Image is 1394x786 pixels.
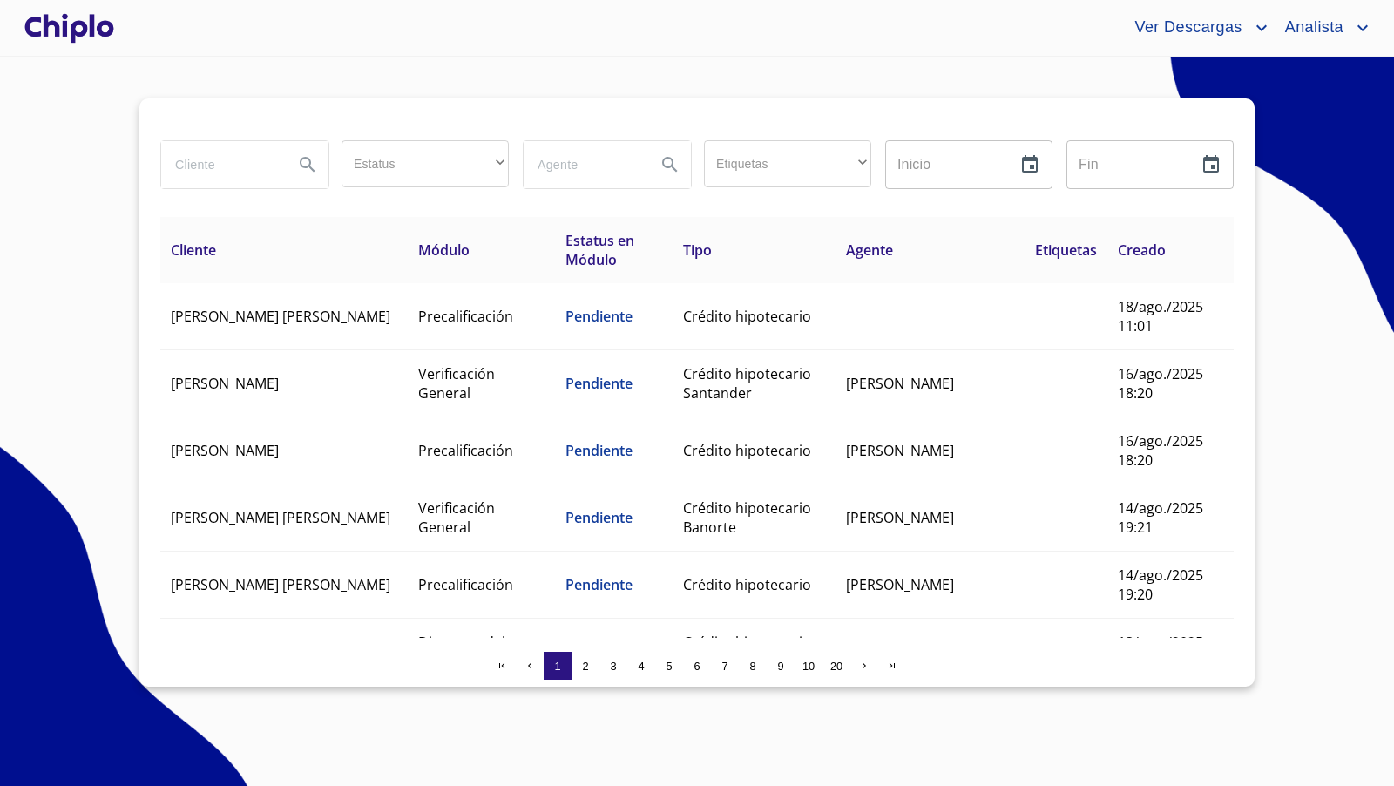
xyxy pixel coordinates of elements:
div: ​ [704,140,871,187]
div: ​ [342,140,509,187]
span: [PERSON_NAME] [171,441,279,460]
button: 9 [767,652,795,680]
span: Precalificación [418,307,513,326]
span: 13/ago./2025 20:37 [1118,633,1203,671]
span: Crédito hipotecario [683,307,811,326]
span: Precalificación [418,441,513,460]
span: [PERSON_NAME] [171,374,279,393]
button: 2 [572,652,599,680]
button: Search [649,144,691,186]
span: Analista [1272,14,1352,42]
button: account of current user [1121,14,1271,42]
span: Estatus en Módulo [565,231,634,269]
span: Crédito hipotecario [683,575,811,594]
span: Agente [846,241,893,260]
button: 1 [544,652,572,680]
span: [PERSON_NAME] [846,508,954,527]
span: 2 [582,660,588,673]
span: [PERSON_NAME] [846,441,954,460]
button: 7 [711,652,739,680]
span: Pendiente [565,441,633,460]
span: 5 [666,660,672,673]
button: Search [287,144,328,186]
input: search [161,141,280,188]
span: 14/ago./2025 19:21 [1118,498,1203,537]
span: 6 [694,660,700,673]
span: 20 [830,660,842,673]
button: 6 [683,652,711,680]
span: Módulo [418,241,470,260]
span: 8 [749,660,755,673]
span: Pendiente [565,508,633,527]
span: Pendiente [565,307,633,326]
span: 7 [721,660,727,673]
span: 14/ago./2025 19:20 [1118,566,1203,604]
span: Tipo [683,241,712,260]
span: Precalificación [418,575,513,594]
span: Crédito hipotecario HSBC [683,633,811,671]
span: [PERSON_NAME] [846,374,954,393]
span: Crédito hipotecario [683,441,811,460]
span: Verificación General [418,498,495,537]
button: 10 [795,652,822,680]
button: 5 [655,652,683,680]
button: 4 [627,652,655,680]
span: Crédito hipotecario Santander [683,364,811,403]
span: 10 [802,660,815,673]
span: 16/ago./2025 18:20 [1118,431,1203,470]
span: 3 [610,660,616,673]
span: [PERSON_NAME] [PERSON_NAME] [171,307,390,326]
span: 4 [638,660,644,673]
span: 1 [554,660,560,673]
span: [PERSON_NAME] [PERSON_NAME] [171,575,390,594]
span: Cliente [171,241,216,260]
span: Pendiente [565,374,633,393]
span: Pendiente [565,575,633,594]
span: Verificación General [418,364,495,403]
button: account of current user [1272,14,1373,42]
span: [PERSON_NAME] [PERSON_NAME] [171,508,390,527]
span: Creado [1118,241,1166,260]
button: 3 [599,652,627,680]
span: Crédito hipotecario Banorte [683,498,811,537]
button: 8 [739,652,767,680]
span: Etiquetas [1035,241,1097,260]
span: 9 [777,660,783,673]
span: 18/ago./2025 11:01 [1118,297,1203,335]
button: 20 [822,652,850,680]
span: 16/ago./2025 18:20 [1118,364,1203,403]
span: Ver Descargas [1121,14,1250,42]
span: Dictamen del Crédito [418,633,505,671]
span: [PERSON_NAME] [846,575,954,594]
input: search [524,141,642,188]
